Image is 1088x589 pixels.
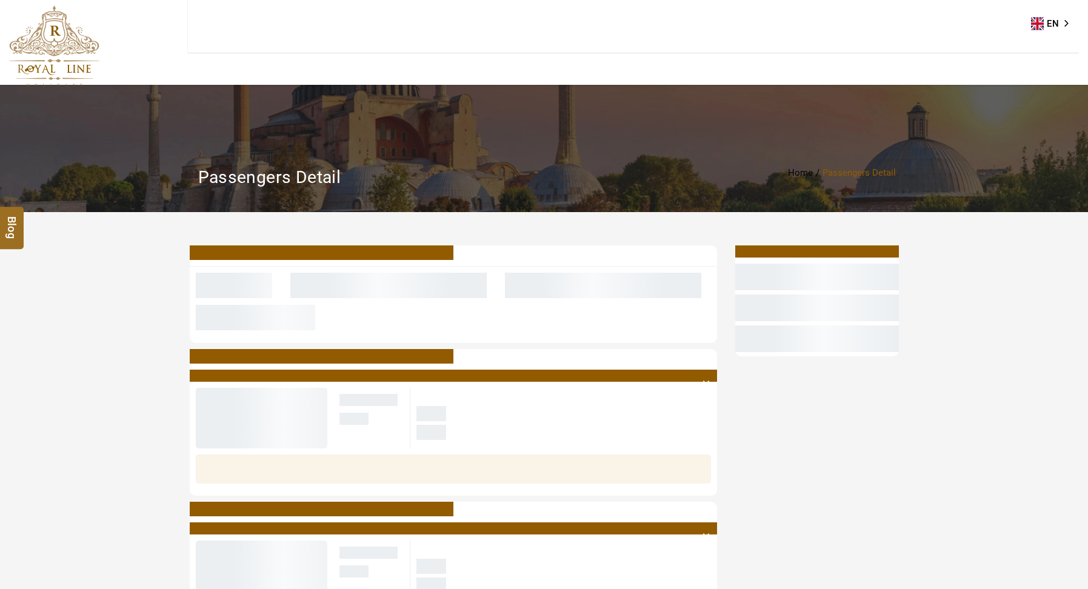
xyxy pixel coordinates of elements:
[4,216,20,227] span: Blog
[1031,15,1077,33] div: Language
[9,5,99,87] img: The Royal Line Holidays
[1031,15,1077,33] a: EN
[788,167,816,178] a: Home
[823,167,896,178] li: Passengers Detail
[198,164,341,188] h2: Passengers Detail
[1031,15,1077,33] aside: Language selected: English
